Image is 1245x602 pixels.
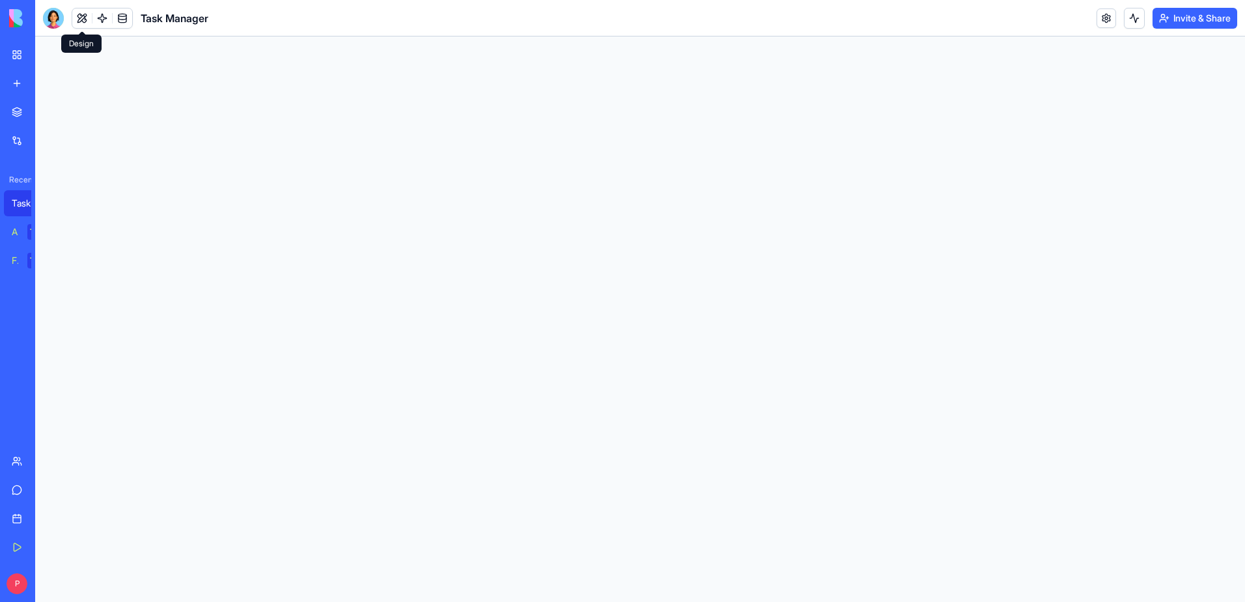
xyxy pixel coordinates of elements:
div: TRY [27,253,48,268]
div: Task Manager [12,197,48,210]
button: Invite & Share [1153,8,1237,29]
div: AI Logo Generator [12,225,18,238]
div: Feedback Form [12,254,18,267]
span: Task Manager [141,10,208,26]
a: AI Logo GeneratorTRY [4,219,56,245]
div: TRY [27,224,48,240]
a: Task Manager [4,190,56,216]
a: Feedback FormTRY [4,248,56,274]
span: Recent [4,175,31,185]
div: Design [61,35,102,53]
img: logo [9,9,90,27]
span: P [7,573,27,594]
